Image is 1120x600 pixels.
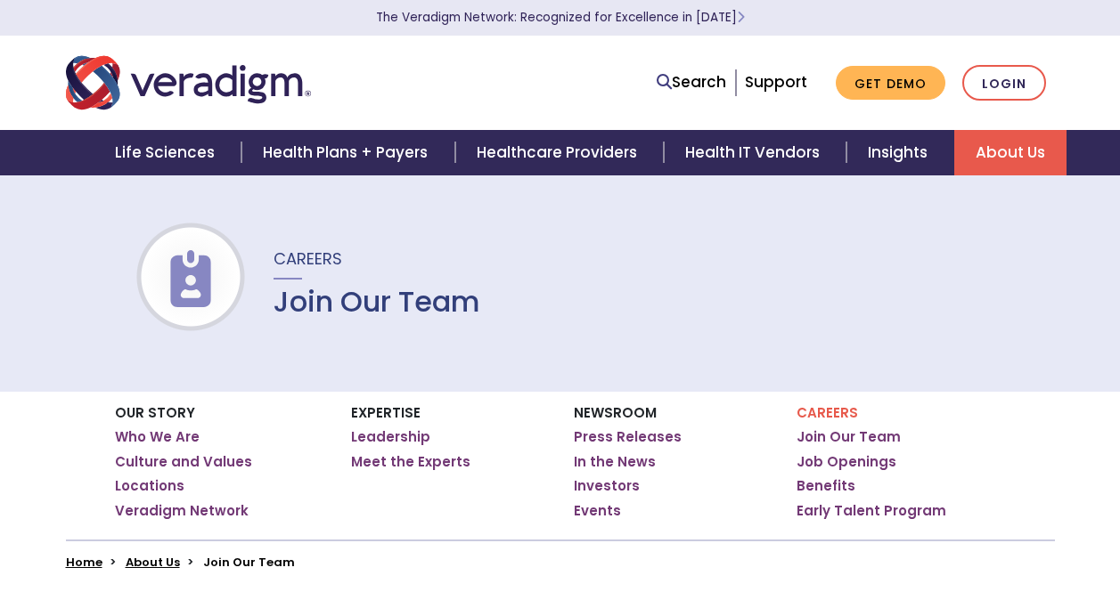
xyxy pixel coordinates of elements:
a: Events [574,502,621,520]
a: Life Sciences [94,130,241,175]
a: Early Talent Program [797,502,946,520]
a: In the News [574,453,656,471]
a: Locations [115,477,184,495]
a: Benefits [797,477,855,495]
a: Get Demo [836,66,945,101]
a: Culture and Values [115,453,252,471]
a: Healthcare Providers [455,130,664,175]
a: Press Releases [574,428,682,446]
a: Support [745,71,807,93]
img: Veradigm logo [66,53,311,112]
a: Search [657,70,726,94]
a: Veradigm Network [115,502,249,520]
a: About Us [126,554,180,571]
a: Health IT Vendors [664,130,846,175]
h1: Join Our Team [274,285,480,319]
a: About Us [954,130,1067,175]
a: Investors [574,477,640,495]
a: Leadership [351,428,430,446]
span: Careers [274,247,342,270]
span: Learn More [737,9,745,26]
a: Join Our Team [797,428,901,446]
a: Health Plans + Payers [241,130,454,175]
a: Insights [846,130,954,175]
a: Job Openings [797,453,896,471]
a: The Veradigm Network: Recognized for Excellence in [DATE]Learn More [376,9,745,26]
a: Home [66,554,102,571]
a: Meet the Experts [351,453,470,471]
a: Who We Are [115,428,200,446]
a: Login [962,65,1046,101]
